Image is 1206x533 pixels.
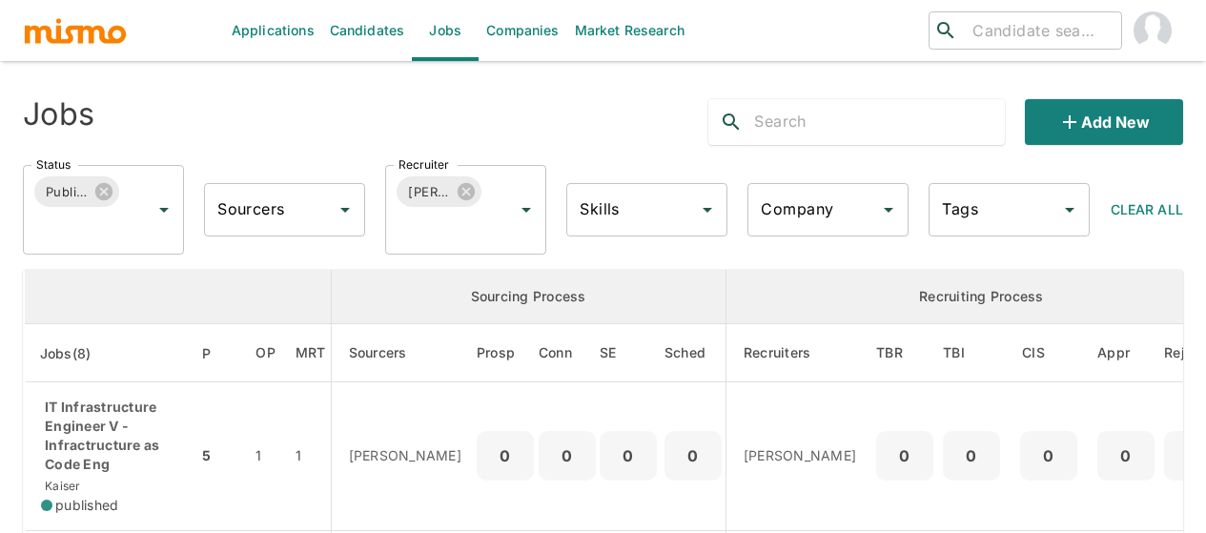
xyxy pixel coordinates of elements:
th: Sched [661,324,726,382]
h4: Jobs [23,95,94,133]
span: P [202,342,235,365]
p: 0 [484,442,526,469]
div: Published [34,176,119,207]
button: Add new [1025,99,1183,145]
span: [PERSON_NAME] [397,181,461,203]
td: 1 [240,382,291,531]
button: Open [332,196,358,223]
button: Open [151,196,177,223]
th: To Be Reviewed [871,324,938,382]
label: Status [36,156,71,173]
th: Market Research Total [291,324,331,382]
th: Sent Emails [596,324,661,382]
p: 0 [1028,442,1070,469]
p: 0 [950,442,992,469]
input: Search [754,107,1005,137]
th: Client Interview Scheduled [1005,324,1093,382]
p: 0 [546,442,588,469]
p: 0 [1105,442,1147,469]
span: Kaiser [41,479,81,493]
th: Open Positions [240,324,291,382]
td: 1 [291,382,331,531]
button: search [708,99,754,145]
p: 0 [607,442,649,469]
p: [PERSON_NAME] [349,446,461,465]
span: Published [34,181,99,203]
button: Open [875,196,902,223]
span: published [55,496,118,515]
img: logo [23,16,128,45]
button: Open [1056,196,1083,223]
th: Approved [1093,324,1159,382]
th: Sourcers [331,324,477,382]
span: Clear All [1111,201,1183,217]
div: [PERSON_NAME] [397,176,481,207]
input: Candidate search [965,17,1114,44]
img: Maia Reyes [1134,11,1172,50]
button: Open [513,196,540,223]
th: Priority [197,324,240,382]
th: Connections [539,324,596,382]
th: Recruiters [726,324,871,382]
button: Open [694,196,721,223]
span: Jobs(8) [40,342,116,365]
p: 0 [884,442,926,469]
th: Prospects [477,324,539,382]
p: [PERSON_NAME] [744,446,856,465]
p: 0 [672,442,714,469]
td: 5 [197,382,240,531]
label: Recruiter [399,156,449,173]
th: To Be Interviewed [938,324,1005,382]
p: IT Infrastructure Engineer V - Infractructure as Code Eng [41,398,182,474]
th: Sourcing Process [331,270,726,324]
